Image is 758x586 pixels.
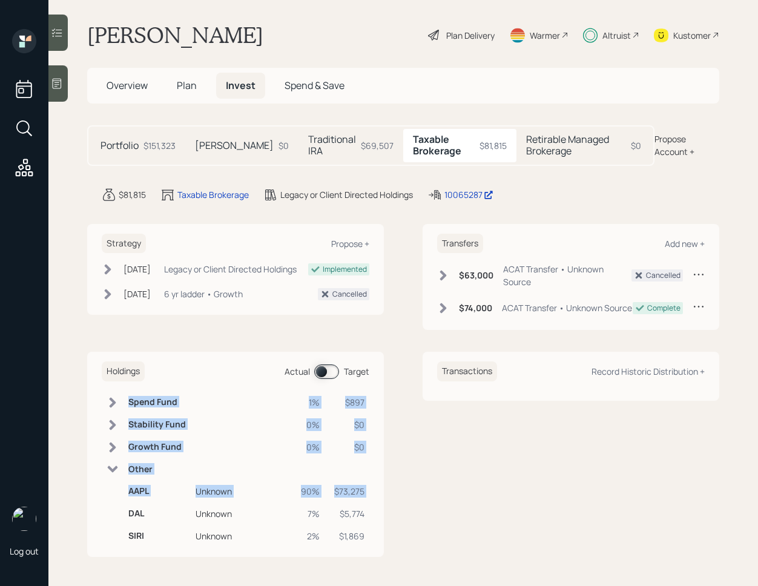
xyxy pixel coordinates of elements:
h6: Stability Fund [128,420,186,430]
div: Implemented [323,264,367,275]
img: retirable_logo.png [12,507,36,531]
div: Cancelled [646,270,681,281]
h6: Spend Fund [128,397,186,407]
div: $897 [334,396,364,409]
h5: Retirable Managed Brokerage [526,134,626,157]
div: 7% [301,507,320,520]
h6: Transfers [437,234,483,254]
div: Record Historic Distribution + [592,366,705,377]
div: $0 [334,441,364,453]
div: $81,815 [119,188,146,201]
div: $1,869 [334,530,364,542]
div: 1% [301,396,320,409]
div: 90% [301,485,320,498]
h6: AAPL [128,486,186,496]
h6: Holdings [102,361,145,381]
h1: [PERSON_NAME] [87,22,263,48]
div: Propose Account + [654,133,719,158]
div: Target [344,365,369,378]
h6: Transactions [437,361,497,381]
span: Invest [226,79,255,92]
div: 6 yr ladder • Growth [164,288,243,300]
div: Actual [285,365,310,378]
span: Plan [177,79,197,92]
div: 10065287 [444,188,493,201]
div: Legacy or Client Directed Holdings [280,188,413,201]
h5: Taxable Brokerage [413,134,475,157]
div: Unknown [196,485,291,498]
div: Legacy or Client Directed Holdings [164,263,297,275]
h6: Strategy [102,234,146,254]
h5: Portfolio [101,140,139,151]
div: $0 [631,139,641,152]
h6: $74,000 [459,303,492,314]
div: $5,774 [334,507,364,520]
div: 0% [301,441,320,453]
div: Add new + [665,238,705,249]
h6: Other [128,464,186,475]
h6: DAL [128,509,186,519]
div: $69,507 [361,139,394,152]
div: $81,815 [480,139,507,152]
div: ACAT Transfer • Unknown Source [502,301,632,314]
h6: Growth Fund [128,442,186,452]
div: Unknown [196,507,291,520]
h6: $63,000 [459,271,493,281]
div: ACAT Transfer • Unknown Source [503,263,631,288]
div: [DATE] [124,263,151,275]
div: [DATE] [124,288,151,300]
div: $151,323 [143,139,176,152]
div: Unknown [196,530,291,542]
div: Cancelled [332,289,367,300]
div: $0 [334,418,364,431]
div: Warmer [530,29,560,42]
div: Altruist [602,29,631,42]
h5: [PERSON_NAME] [195,140,274,151]
div: Propose + [331,238,369,249]
div: Log out [10,545,39,557]
div: Taxable Brokerage [177,188,249,201]
div: Plan Delivery [446,29,495,42]
div: Kustomer [673,29,711,42]
div: 0% [301,418,320,431]
h6: SIRI [128,531,186,541]
div: $0 [278,139,289,152]
div: 2% [301,530,320,542]
span: Spend & Save [285,79,344,92]
h5: Traditional IRA [308,134,356,157]
div: Complete [647,303,681,314]
div: $73,275 [334,485,364,498]
span: Overview [107,79,148,92]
